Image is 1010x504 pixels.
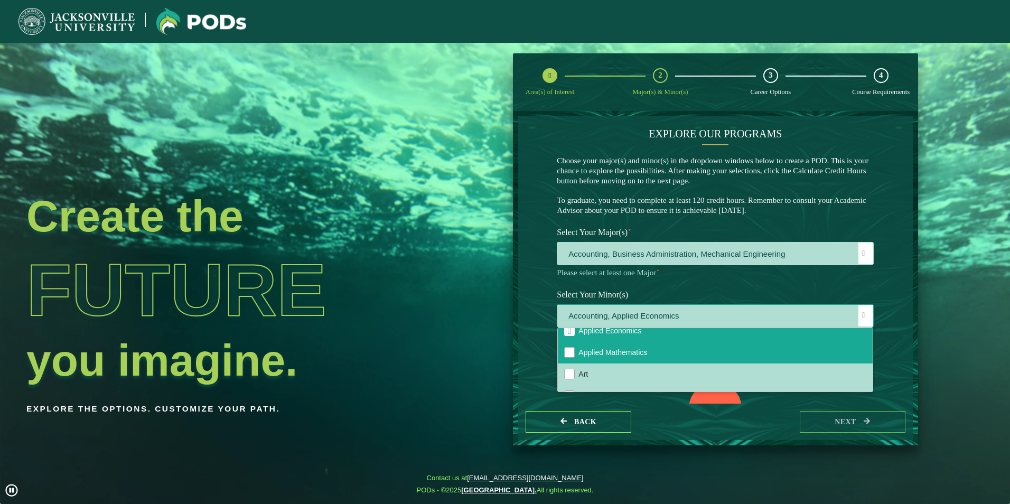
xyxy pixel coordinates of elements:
span: Art [578,370,588,378]
span: Area(s) of Interest [526,88,574,96]
span: Career Options [750,88,791,96]
span: Back [574,418,596,426]
a: [EMAIL_ADDRESS][DOMAIN_NAME] [467,474,583,482]
label: Select Your Minor(s) [549,285,882,304]
img: Jacksonville University logo [18,8,135,35]
p: Choose your major(s) and minor(s) in the dropdown windows below to create a POD. This is your cha... [557,156,874,216]
span: Contact us at [417,474,594,482]
p: Explore the options. Customize your path. [26,401,428,417]
h1: Future [26,242,428,338]
span: 2 [658,70,662,80]
span: Applied Mathematics [578,348,647,357]
li: Aviation Management [558,385,873,407]
h4: EXPLORE OUR PROGRAMS [557,127,874,140]
button: next [800,411,905,433]
li: Applied Mathematics [558,342,873,363]
img: Jacksonville University logo [156,8,246,35]
span: PODs - ©2025 All rights reserved. [417,486,594,494]
span: Applied Economics [578,326,641,335]
h2: you imagine. [26,338,428,382]
li: Art [558,363,873,385]
label: Select Your Major(s) [549,223,882,242]
sup: ⋆ [656,267,660,273]
span: Accounting, Business Administration, Mechanical Engineering [557,242,873,265]
span: 4 [879,70,883,80]
h2: Create the [26,194,428,238]
button: Back [526,411,631,433]
span: Course Requirements [852,88,910,96]
span: Accounting, Applied Economics [557,305,873,328]
li: Applied Economics [558,320,873,342]
p: Please select at least one Major [557,268,874,278]
sup: ⋆ [628,226,632,234]
span: 3 [769,70,773,80]
a: [GEOGRAPHIC_DATA]. [461,486,537,494]
label: 0 [710,399,719,419]
span: Major(s) & Minor(s) [632,88,688,96]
